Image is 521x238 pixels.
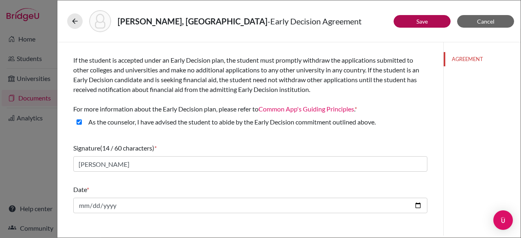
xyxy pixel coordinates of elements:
[118,16,267,26] strong: [PERSON_NAME], [GEOGRAPHIC_DATA]
[493,210,513,230] div: Open Intercom Messenger
[88,117,376,127] label: As the counselor, I have advised the student to abide by the Early Decision commitment outlined a...
[73,56,419,113] span: If the student is accepted under an Early Decision plan, the student must promptly withdraw the a...
[444,52,521,66] button: AGREEMENT
[73,186,87,193] span: Date
[73,144,100,152] span: Signature
[267,16,361,26] span: - Early Decision Agreement
[100,144,154,152] span: (14 / 60 characters)
[258,105,354,113] a: Common App's Guiding Principles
